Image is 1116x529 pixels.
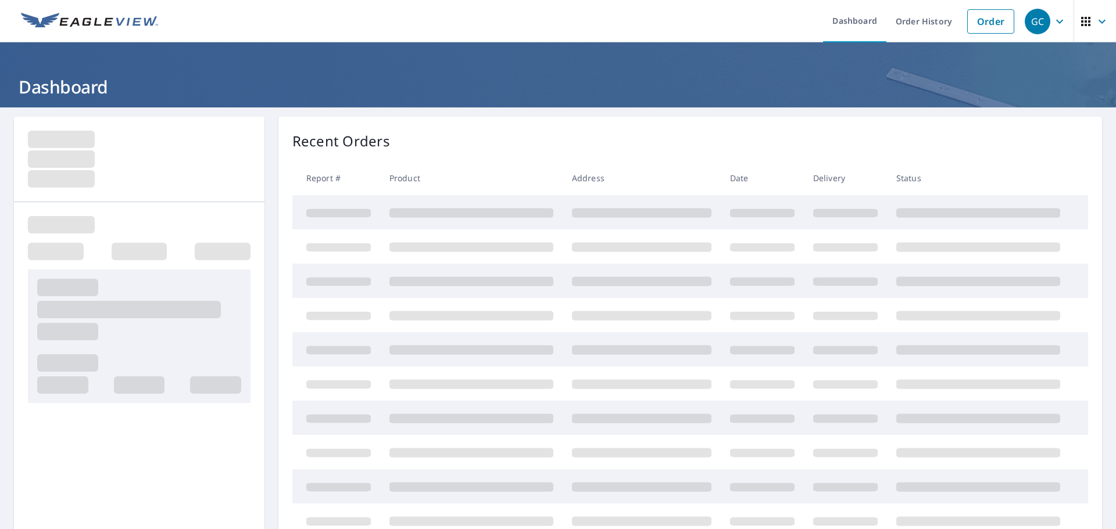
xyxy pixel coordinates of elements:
[292,131,390,152] p: Recent Orders
[563,161,721,195] th: Address
[804,161,887,195] th: Delivery
[14,75,1102,99] h1: Dashboard
[21,13,158,30] img: EV Logo
[887,161,1069,195] th: Status
[292,161,380,195] th: Report #
[1025,9,1050,34] div: GC
[380,161,563,195] th: Product
[967,9,1014,34] a: Order
[721,161,804,195] th: Date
